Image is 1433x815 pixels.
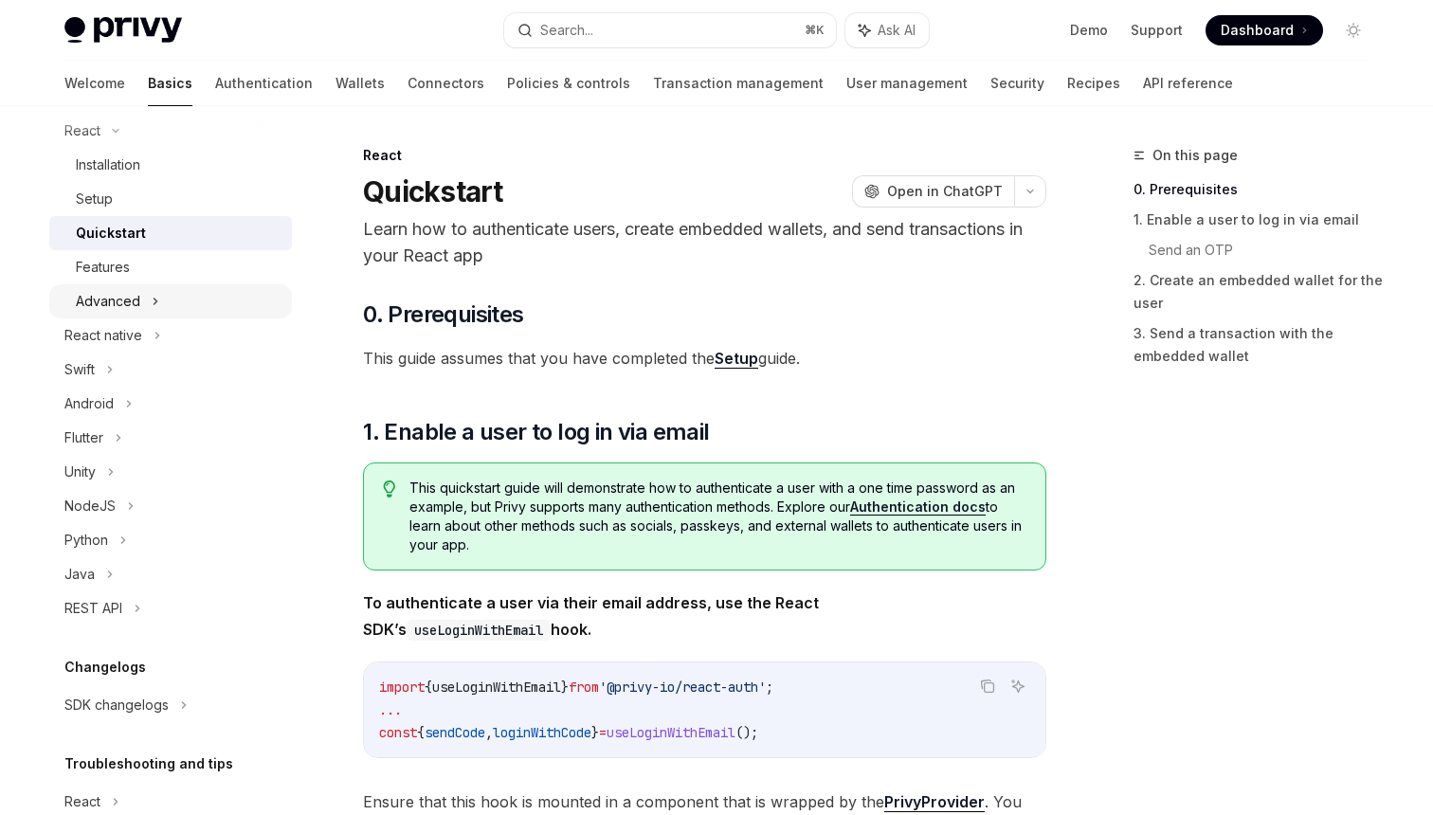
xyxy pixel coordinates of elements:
a: Dashboard [1206,15,1323,45]
div: Search... [540,19,593,42]
svg: Tip [383,480,396,498]
span: 0. Prerequisites [363,299,523,330]
span: useLoginWithEmail [607,724,735,741]
div: React [64,790,100,813]
span: Open in ChatGPT [887,182,1003,201]
span: On this page [1152,144,1238,167]
span: } [561,679,569,696]
span: = [599,724,607,741]
div: Advanced [76,290,140,313]
button: Ask AI [1006,674,1030,698]
a: User management [846,61,968,106]
span: Ask AI [878,21,916,40]
a: 3. Send a transaction with the embedded wallet [1134,318,1384,371]
div: NodeJS [64,495,116,517]
a: API reference [1143,61,1233,106]
a: Quickstart [49,216,292,250]
span: '@privy-io/react-auth' [599,679,766,696]
span: ⌘ K [805,23,825,38]
img: light logo [64,17,182,44]
div: Features [76,256,130,279]
div: Android [64,392,114,415]
code: useLoginWithEmail [407,620,551,641]
a: Setup [715,349,758,369]
a: PrivyProvider [884,792,985,812]
span: ... [379,701,402,718]
a: 1. Enable a user to log in via email [1134,205,1384,235]
a: 0. Prerequisites [1134,174,1384,205]
a: Support [1131,21,1183,40]
a: Wallets [336,61,385,106]
a: Installation [49,148,292,182]
button: Copy the contents from the code block [975,674,1000,698]
a: Security [990,61,1044,106]
span: Dashboard [1221,21,1294,40]
a: Connectors [408,61,484,106]
div: Quickstart [76,222,146,244]
div: Installation [76,154,140,176]
span: sendCode [425,724,485,741]
h5: Changelogs [64,656,146,679]
button: Search...⌘K [504,13,836,47]
span: { [417,724,425,741]
span: } [591,724,599,741]
span: This quickstart guide will demonstrate how to authenticate a user with a one time password as an ... [409,479,1026,554]
div: React native [64,324,142,347]
a: Setup [49,182,292,216]
a: Welcome [64,61,125,106]
a: Policies & controls [507,61,630,106]
a: Recipes [1067,61,1120,106]
span: import [379,679,425,696]
div: Java [64,563,95,586]
div: Flutter [64,426,103,449]
a: Send an OTP [1149,235,1384,265]
a: 2. Create an embedded wallet for the user [1134,265,1384,318]
a: Authentication docs [850,498,986,516]
a: Features [49,250,292,284]
span: This guide assumes that you have completed the guide. [363,345,1046,371]
h5: Troubleshooting and tips [64,752,233,775]
div: Unity [64,461,96,483]
div: Setup [76,188,113,210]
span: { [425,679,432,696]
h1: Quickstart [363,174,503,208]
span: (); [735,724,758,741]
div: Swift [64,358,95,381]
a: Demo [1070,21,1108,40]
a: Basics [148,61,192,106]
span: loginWithCode [493,724,591,741]
div: Python [64,529,108,552]
a: Transaction management [653,61,824,106]
button: Toggle dark mode [1338,15,1369,45]
span: , [485,724,493,741]
button: Ask AI [845,13,929,47]
span: const [379,724,417,741]
p: Learn how to authenticate users, create embedded wallets, and send transactions in your React app [363,216,1046,269]
strong: To authenticate a user via their email address, use the React SDK’s hook. [363,593,819,639]
span: 1. Enable a user to log in via email [363,417,709,447]
span: useLoginWithEmail [432,679,561,696]
div: REST API [64,597,122,620]
button: Open in ChatGPT [852,175,1014,208]
div: SDK changelogs [64,694,169,716]
span: ; [766,679,773,696]
a: Authentication [215,61,313,106]
div: React [363,146,1046,165]
span: from [569,679,599,696]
